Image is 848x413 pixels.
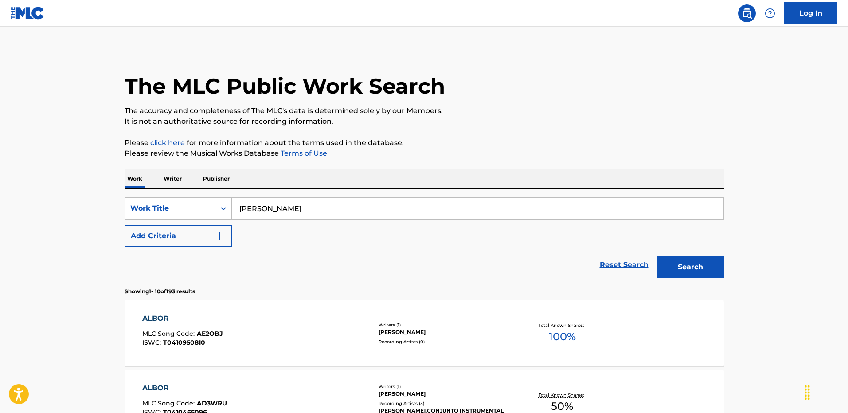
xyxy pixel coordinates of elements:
[379,338,512,345] div: Recording Artists ( 0 )
[804,370,848,413] div: Widget de chat
[125,197,724,283] form: Search Form
[784,2,837,24] a: Log In
[142,383,227,393] div: ALBOR
[125,300,724,366] a: ALBORMLC Song Code:AE2OBJISWC:T0410950810Writers (1)[PERSON_NAME]Recording Artists (0)Total Known...
[125,225,232,247] button: Add Criteria
[125,138,724,148] p: Please for more information about the terms used in the database.
[657,256,724,278] button: Search
[379,383,512,390] div: Writers ( 1 )
[549,329,576,345] span: 100 %
[163,338,205,346] span: T0410950810
[379,400,512,407] div: Recording Artists ( 3 )
[161,169,184,188] p: Writer
[142,338,163,346] span: ISWC :
[197,330,223,338] span: AE2OBJ
[214,231,225,241] img: 9d2ae6d4665cec9f34b9.svg
[539,322,586,329] p: Total Known Shares:
[279,149,327,157] a: Terms of Use
[142,313,223,324] div: ALBOR
[761,4,779,22] div: Help
[125,169,145,188] p: Work
[142,399,197,407] span: MLC Song Code :
[125,73,445,99] h1: The MLC Public Work Search
[804,370,848,413] iframe: Chat Widget
[125,148,724,159] p: Please review the Musical Works Database
[130,203,210,214] div: Work Title
[200,169,232,188] p: Publisher
[379,328,512,336] div: [PERSON_NAME]
[595,255,653,275] a: Reset Search
[11,7,45,20] img: MLC Logo
[800,379,814,406] div: Arrastrar
[125,287,195,295] p: Showing 1 - 10 of 193 results
[142,330,197,338] span: MLC Song Code :
[539,392,586,398] p: Total Known Shares:
[742,8,752,19] img: search
[197,399,227,407] span: AD3WRU
[125,116,724,127] p: It is not an authoritative source for recording information.
[379,322,512,328] div: Writers ( 1 )
[150,138,185,147] a: click here
[125,106,724,116] p: The accuracy and completeness of The MLC's data is determined solely by our Members.
[379,390,512,398] div: [PERSON_NAME]
[738,4,756,22] a: Public Search
[765,8,775,19] img: help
